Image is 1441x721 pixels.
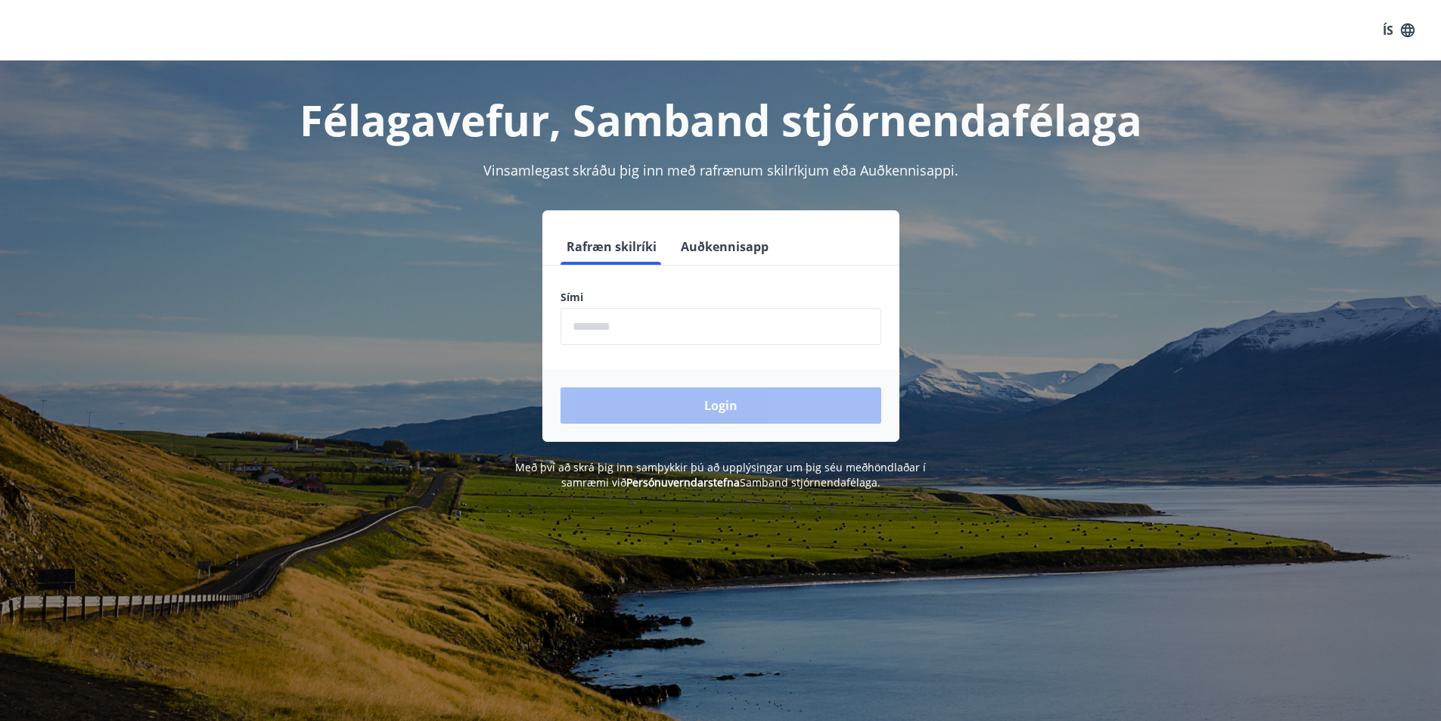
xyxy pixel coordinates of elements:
button: ÍS [1374,17,1423,44]
a: Persónuverndarstefna [626,475,740,489]
h1: Félagavefur, Samband stjórnendafélaga [194,91,1247,148]
span: Vinsamlegast skráðu þig inn með rafrænum skilríkjum eða Auðkennisappi. [483,161,958,179]
button: Auðkennisapp [675,228,775,265]
button: Rafræn skilríki [561,228,663,265]
span: Með því að skrá þig inn samþykkir þú að upplýsingar um þig séu meðhöndlaðar í samræmi við Samband... [515,460,926,489]
label: Sími [561,290,881,305]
